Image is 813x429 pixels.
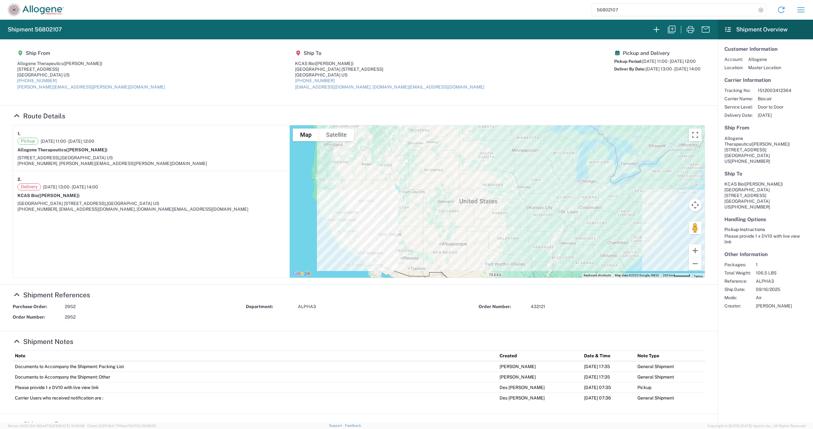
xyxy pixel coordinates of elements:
span: [DATE] [758,112,791,118]
span: 2952 [65,304,76,310]
strong: Order Number: [479,304,526,310]
span: Service Level: [724,104,753,110]
td: Des [PERSON_NAME] [497,382,582,393]
span: ([PERSON_NAME]) [315,61,353,66]
span: Door to Door [758,104,791,110]
strong: KCAS Bio [17,193,80,198]
span: Tracking No: [724,88,753,93]
span: 200 km [663,274,674,277]
span: Pickup Period: [614,59,642,64]
span: Biocair [758,96,791,102]
span: [PHONE_NUMBER] [730,159,770,164]
strong: Order Number: [13,314,60,320]
span: [PHONE_NUMBER] [730,204,770,209]
button: Drag Pegman onto the map to open Street View [689,221,702,234]
span: 1 [756,262,792,267]
td: Pickup [635,382,705,393]
span: Pickup [17,138,38,145]
span: Air [756,295,792,300]
a: Terms [694,274,703,278]
span: ([PERSON_NAME]) [751,142,790,147]
span: [STREET_ADDRESS], [17,155,60,160]
span: Delivery [17,183,41,190]
span: Server: 2025.19.0-192a4753216 [8,424,84,428]
span: 432121 [531,304,545,310]
span: Master Location [748,65,781,70]
span: [GEOGRAPHIC_DATA] US [107,201,159,206]
span: 2952 [65,314,76,320]
th: Note Type [635,350,705,361]
span: [DATE] 11:00 - [DATE] 12:00 [41,138,94,144]
td: [DATE] 17:35 [582,372,635,382]
address: [GEOGRAPHIC_DATA] US [724,135,806,164]
div: Allogene Therapeutics [17,61,165,66]
span: Account: [724,56,743,62]
span: Allogene [748,56,781,62]
address: [GEOGRAPHIC_DATA] US [724,181,806,210]
button: Show satellite imagery [319,129,354,141]
img: allogene [8,3,64,16]
span: [DATE] 11:00 - [DATE] 12:00 [642,59,696,64]
span: Total Weight: [724,270,751,276]
span: Carrier Name: [724,96,753,102]
a: Hide Details [13,420,90,428]
h6: Pickup Instructions [724,227,806,232]
td: [DATE] 07:36 [582,393,635,403]
span: [DATE] 13:00 - [DATE] 14:00 [43,184,98,190]
span: Map data ©2025 Google, INEGI [615,274,659,277]
span: Allogene Therapeutics [724,136,751,147]
a: Feedback [345,424,361,427]
button: Map Scale: 200 km per 48 pixels [661,273,692,278]
a: [PHONE_NUMBER] [17,78,57,83]
span: Creator: [724,303,751,309]
div: [GEOGRAPHIC_DATA] [STREET_ADDRESS] [295,66,484,72]
td: General Shipment [635,372,705,382]
strong: Department: [246,304,293,310]
h2: Shipment 56802107 [8,26,62,33]
td: General Shipment [635,393,705,403]
span: [DATE] 13:00 - [DATE] 14:00 [646,66,701,71]
span: KCAS Bio [GEOGRAPHIC_DATA] [STREET_ADDRESS] [724,181,783,198]
a: [EMAIL_ADDRESS][DOMAIN_NAME], [DOMAIN_NAME][EMAIL_ADDRESS][DOMAIN_NAME] [295,84,484,89]
button: Keyboard shortcuts [584,273,611,278]
a: Hide Details [13,338,73,346]
a: Hide Details [13,291,90,299]
h5: Pickup and Delivery [614,50,701,56]
button: Toggle fullscreen view [689,129,702,141]
span: [GEOGRAPHIC_DATA] US [60,155,113,160]
td: [PERSON_NAME] [497,372,582,382]
div: [GEOGRAPHIC_DATA] US [17,72,165,78]
div: [GEOGRAPHIC_DATA] US [295,72,484,78]
h5: Carrier Information [724,77,806,83]
span: ([PERSON_NAME]) [38,193,80,198]
span: Mode: [724,295,751,300]
span: Reference: [724,278,751,284]
a: Hide Details [13,112,65,120]
span: [DATE] 10:05:38 [59,424,84,428]
span: Client: 2025.19.0-7f44ea7 [87,424,156,428]
span: ([PERSON_NAME]) [744,181,783,187]
span: Deliver By Date: [614,67,646,71]
span: 106.5 LBS [756,270,792,276]
h5: Handling Options [724,216,806,222]
header: Shipment Overview [718,20,813,39]
span: [STREET_ADDRESS] [724,147,766,152]
button: Zoom out [689,257,702,270]
td: Des [PERSON_NAME] [497,393,582,403]
span: [DATE] 09:58:55 [129,424,156,428]
span: ([PERSON_NAME]) [66,147,108,152]
span: 09/16/2025 [756,287,792,292]
span: [PERSON_NAME] [756,303,792,309]
td: [DATE] 17:35 [582,361,635,372]
div: Please provide 1 x DV10 with live view link [724,233,806,245]
td: [PERSON_NAME] [497,361,582,372]
button: Show street map [293,129,319,141]
td: Documents to Accompany the Shipment: Packing List [13,361,497,372]
td: Documents to Accompany the Shipment: Other [13,372,497,382]
strong: Purchase Order: [13,304,60,310]
div: [PHONE_NUMBER], [PERSON_NAME][EMAIL_ADDRESS][PERSON_NAME][DOMAIN_NAME] [17,161,285,166]
td: Please provide 1 x DV10 with live view link [13,382,497,393]
h5: Customer Information [724,46,806,52]
strong: Allogene Therapeutics [17,147,108,152]
h5: Ship To [295,50,484,56]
